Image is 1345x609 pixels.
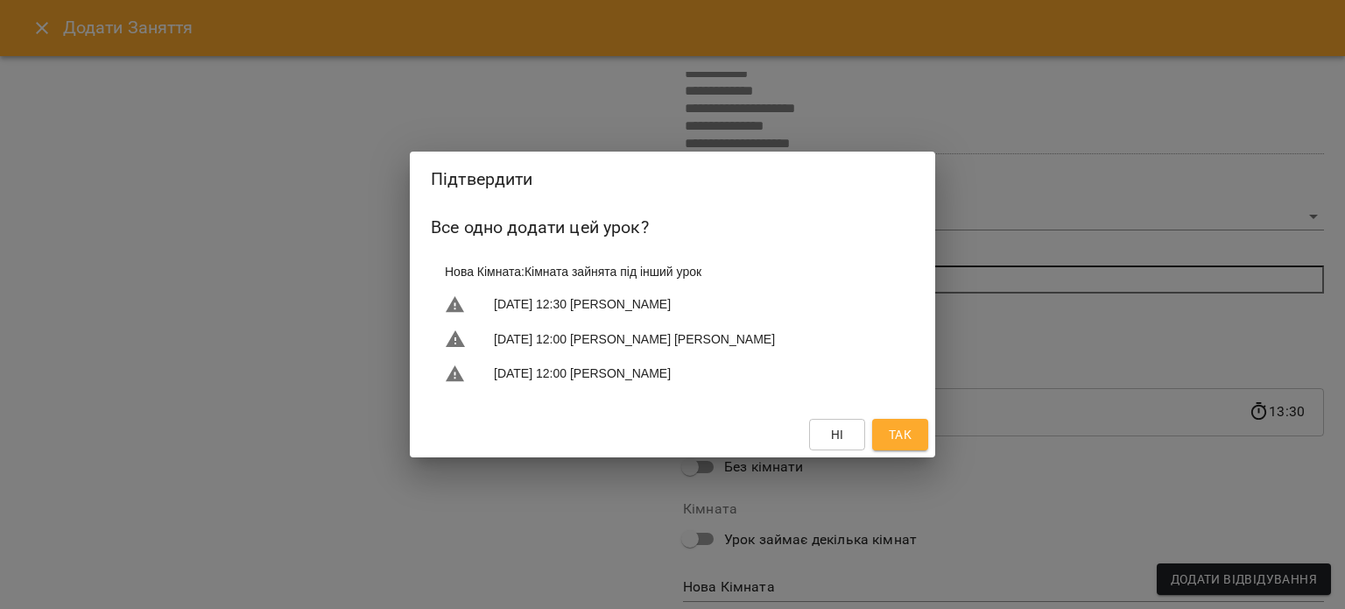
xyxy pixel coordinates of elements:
span: Так [889,424,912,445]
button: Ні [809,419,865,450]
button: Так [872,419,928,450]
li: Нова Кімната : Кімната зайнята під інший урок [431,256,914,287]
li: [DATE] 12:00 [PERSON_NAME] [431,357,914,392]
li: [DATE] 12:00 [PERSON_NAME] [PERSON_NAME] [431,322,914,357]
h6: Все одно додати цей урок? [431,214,914,241]
h2: Підтвердити [431,166,914,193]
span: Ні [831,424,844,445]
li: [DATE] 12:30 [PERSON_NAME] [431,287,914,322]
